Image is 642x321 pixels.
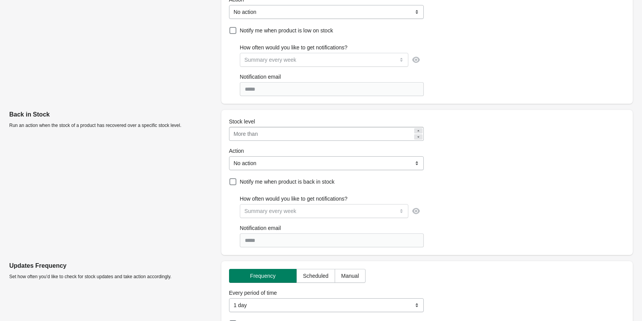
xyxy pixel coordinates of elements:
span: Notify me when product is low on stock [240,27,333,34]
span: Notification email [240,225,281,231]
p: Updates Frequency [9,261,215,270]
span: Scheduled [303,273,329,279]
p: Back in Stock [9,110,215,119]
span: Frequency [250,273,276,279]
button: Scheduled [297,269,335,283]
p: Run an action when the stock of a product has recovered over a specific stock level. [9,122,215,128]
p: Set how often you’d like to check for stock updates and take action accordingly. [9,274,215,280]
div: More than [234,129,258,139]
span: Action [229,148,244,154]
button: Frequency [229,269,297,283]
span: Every period of time [229,290,277,296]
span: Notify me when product is back in stock [240,179,335,185]
span: Manual [341,273,359,279]
span: Stock level [229,118,255,125]
button: Manual [335,269,366,283]
span: How often would you like to get notifications? [240,44,347,51]
span: How often would you like to get notifications? [240,196,347,202]
span: Notification email [240,74,281,80]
